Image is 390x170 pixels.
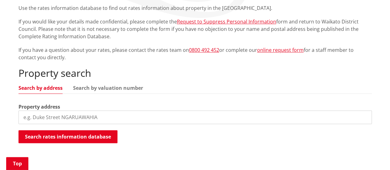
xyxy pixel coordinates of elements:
a: Search by valuation number [73,85,143,90]
a: Top [6,157,28,170]
p: If you have a question about your rates, please contact the rates team on or complete our for a s... [18,46,372,61]
input: e.g. Duke Street NGARUAWAHIA [18,110,372,124]
a: Search by address [18,85,63,90]
h2: Property search [18,67,372,79]
a: Request to Suppress Personal Information [177,18,276,25]
label: Property address [18,103,60,110]
button: Search rates information database [18,130,117,143]
a: online request form [257,47,304,53]
p: Use the rates information database to find out rates information about property in the [GEOGRAPHI... [18,4,372,12]
p: If you would like your details made confidential, please complete the form and return to Waikato ... [18,18,372,40]
a: 0800 492 452 [189,47,219,53]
